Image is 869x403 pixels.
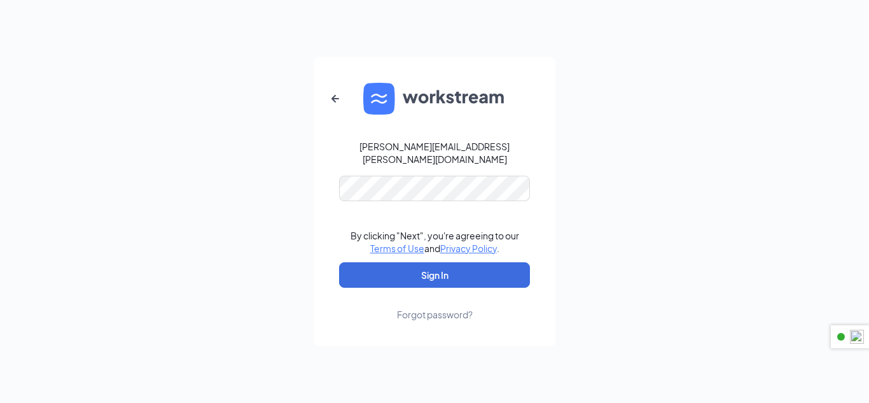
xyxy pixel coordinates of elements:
[440,243,497,254] a: Privacy Policy
[370,243,424,254] a: Terms of Use
[397,288,473,321] a: Forgot password?
[339,262,530,288] button: Sign In
[363,83,506,115] img: WS logo and Workstream text
[397,308,473,321] div: Forgot password?
[328,91,343,106] svg: ArrowLeftNew
[351,229,519,255] div: By clicking "Next", you're agreeing to our and .
[339,140,530,166] div: [PERSON_NAME][EMAIL_ADDRESS][PERSON_NAME][DOMAIN_NAME]
[320,83,351,114] button: ArrowLeftNew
